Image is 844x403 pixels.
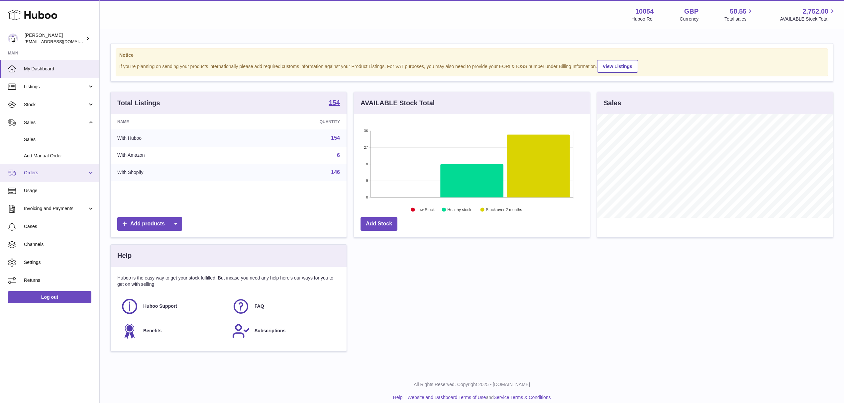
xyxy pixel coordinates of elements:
[364,162,368,166] text: 18
[24,136,94,143] span: Sales
[143,328,161,334] span: Benefits
[121,297,225,315] a: Huboo Support
[24,170,87,176] span: Orders
[407,395,486,400] a: Website and Dashboard Terms of Use
[361,99,435,108] h3: AVAILABLE Stock Total
[730,7,746,16] span: 58.55
[24,84,87,90] span: Listings
[364,145,368,149] text: 27
[24,120,87,126] span: Sales
[111,147,240,164] td: With Amazon
[724,7,754,22] a: 58.55 Total sales
[8,34,18,43] img: internalAdmin-10054@internal.huboo.com
[255,328,285,334] span: Subscriptions
[111,114,240,129] th: Name
[361,217,397,231] a: Add Stock
[329,99,340,107] a: 154
[597,60,638,73] a: View Listings
[24,277,94,283] span: Returns
[25,39,98,44] span: [EMAIL_ADDRESS][DOMAIN_NAME]
[255,303,264,309] span: FAQ
[632,16,654,22] div: Huboo Ref
[364,129,368,133] text: 36
[24,241,94,248] span: Channels
[121,322,225,340] a: Benefits
[780,16,836,22] span: AVAILABLE Stock Total
[143,303,177,309] span: Huboo Support
[119,52,824,58] strong: Notice
[117,217,182,231] a: Add products
[802,7,828,16] span: 2,752.00
[111,164,240,181] td: With Shopify
[24,223,94,230] span: Cases
[366,179,368,183] text: 9
[337,152,340,158] a: 6
[105,381,839,388] p: All Rights Reserved. Copyright 2025 - [DOMAIN_NAME]
[117,99,160,108] h3: Total Listings
[635,7,654,16] strong: 10054
[447,207,472,212] text: Healthy stock
[329,99,340,106] strong: 154
[405,394,551,401] li: and
[416,207,435,212] text: Low Stock
[119,59,824,73] div: If you're planning on sending your products internationally please add required customs informati...
[684,7,698,16] strong: GBP
[117,251,132,260] h3: Help
[8,291,91,303] a: Log out
[111,129,240,147] td: With Huboo
[25,32,84,45] div: [PERSON_NAME]
[780,7,836,22] a: 2,752.00 AVAILABLE Stock Total
[24,188,94,194] span: Usage
[24,259,94,266] span: Settings
[232,297,337,315] a: FAQ
[494,395,551,400] a: Service Terms & Conditions
[331,169,340,175] a: 146
[680,16,699,22] div: Currency
[240,114,347,129] th: Quantity
[24,205,87,212] span: Invoicing and Payments
[393,395,403,400] a: Help
[366,195,368,199] text: 0
[604,99,621,108] h3: Sales
[24,153,94,159] span: Add Manual Order
[331,135,340,141] a: 154
[24,66,94,72] span: My Dashboard
[232,322,337,340] a: Subscriptions
[24,102,87,108] span: Stock
[724,16,754,22] span: Total sales
[117,275,340,287] p: Huboo is the easy way to get your stock fulfilled. But incase you need any help here's our ways f...
[486,207,522,212] text: Stock over 2 months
